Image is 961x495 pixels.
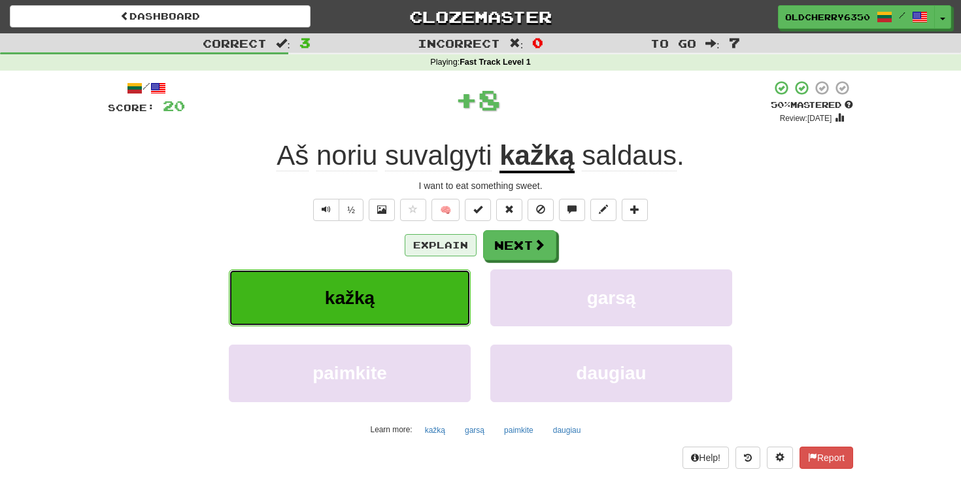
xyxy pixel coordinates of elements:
span: 20 [163,97,185,114]
div: Text-to-speech controls [311,199,363,221]
span: daugiau [576,363,646,383]
small: Learn more: [371,425,413,434]
span: To go [650,37,696,50]
button: ½ [339,199,363,221]
button: Play sentence audio (ctl+space) [313,199,339,221]
a: Clozemaster [330,5,631,28]
span: paimkite [312,363,387,383]
strong: Fast Track Level 1 [460,58,531,67]
button: daugiau [490,345,732,401]
div: / [108,80,185,96]
span: 3 [299,35,311,50]
span: + [455,80,478,119]
button: garsą [458,420,492,440]
u: kažką [499,140,574,173]
span: garsą [587,288,636,308]
button: kažką [229,269,471,326]
button: 🧠 [431,199,460,221]
span: : [705,38,720,49]
span: Incorrect [418,37,500,50]
span: 8 [478,83,501,116]
span: Correct [203,37,267,50]
button: Ignore sentence (alt+i) [528,199,554,221]
span: Score: [108,102,155,113]
button: Next [483,230,556,260]
span: / [899,10,905,20]
span: 0 [532,35,543,50]
button: paimkite [497,420,541,440]
span: saldaus [582,140,677,171]
button: Favorite sentence (alt+f) [400,199,426,221]
a: OldCherry6350 / [778,5,935,29]
button: Help! [683,447,729,469]
button: Discuss sentence (alt+u) [559,199,585,221]
button: Reset to 0% Mastered (alt+r) [496,199,522,221]
span: . [575,140,684,171]
span: noriu [316,140,377,171]
span: suvalgyti [385,140,492,171]
div: I want to eat something sweet. [108,179,853,192]
a: Dashboard [10,5,311,27]
button: Set this sentence to 100% Mastered (alt+m) [465,199,491,221]
button: Report [800,447,853,469]
span: OldCherry6350 [785,11,870,23]
button: kažką [418,420,452,440]
button: daugiau [546,420,588,440]
button: Edit sentence (alt+d) [590,199,616,221]
button: Add to collection (alt+a) [622,199,648,221]
div: Mastered [771,99,853,111]
button: Explain [405,234,477,256]
span: : [509,38,524,49]
button: Round history (alt+y) [735,447,760,469]
span: 7 [729,35,740,50]
small: Review: [DATE] [780,114,832,123]
button: Show image (alt+x) [369,199,395,221]
span: Aš [277,140,309,171]
button: garsą [490,269,732,326]
span: 50 % [771,99,790,110]
span: kažką [325,288,375,308]
button: paimkite [229,345,471,401]
span: : [276,38,290,49]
